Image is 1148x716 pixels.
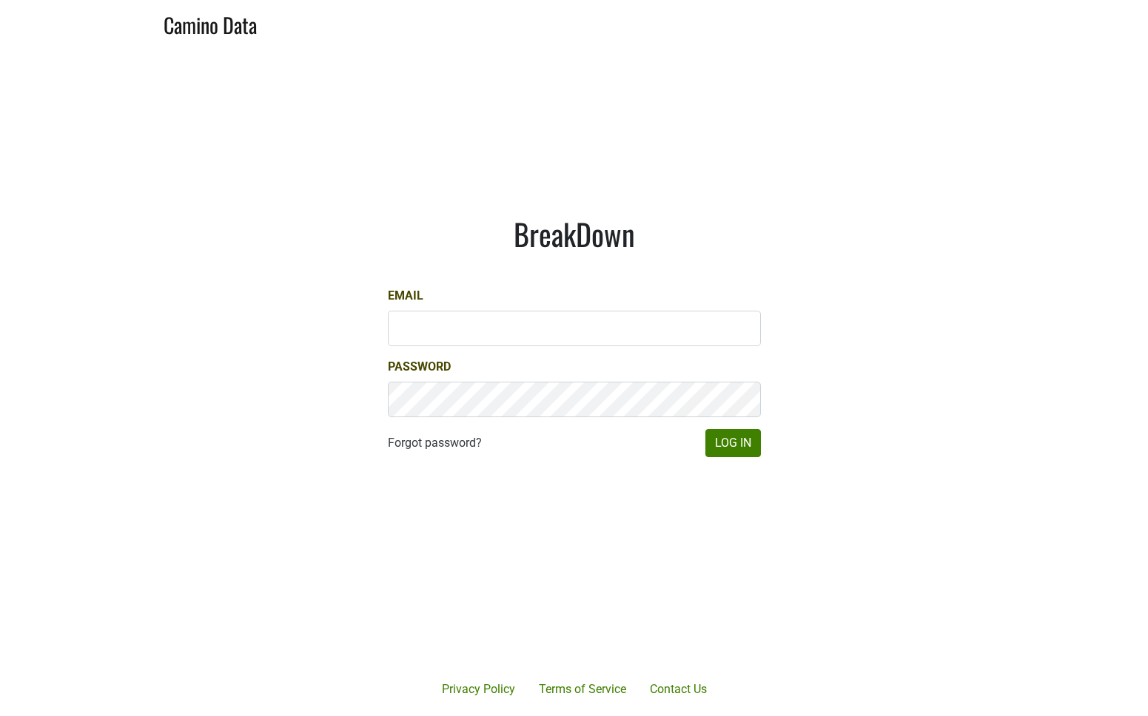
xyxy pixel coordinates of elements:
label: Email [388,287,423,305]
a: Privacy Policy [430,675,527,704]
a: Contact Us [638,675,719,704]
h1: BreakDown [388,216,761,251]
a: Camino Data [164,6,257,41]
label: Password [388,358,451,376]
a: Forgot password? [388,434,482,452]
button: Log In [705,429,761,457]
a: Terms of Service [527,675,638,704]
